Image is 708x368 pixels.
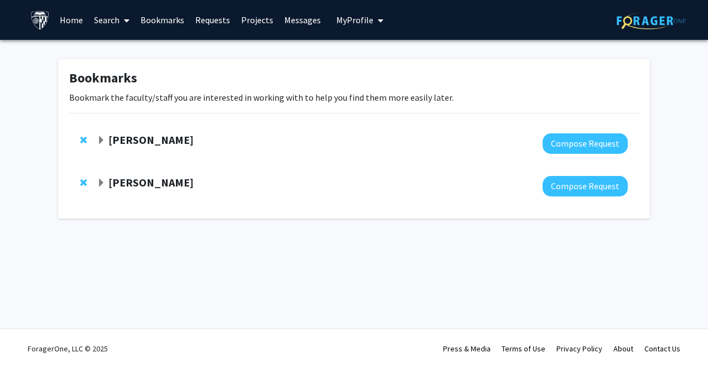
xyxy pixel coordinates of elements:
[543,133,628,154] button: Compose Request to Utthara Nayar
[135,1,190,39] a: Bookmarks
[97,179,106,188] span: Expand Karen Fleming Bookmark
[644,344,680,354] a: Contact Us
[613,344,633,354] a: About
[543,176,628,196] button: Compose Request to Karen Fleming
[69,70,639,86] h1: Bookmarks
[236,1,279,39] a: Projects
[617,12,686,29] img: ForagerOne Logo
[97,136,106,145] span: Expand Utthara Nayar Bookmark
[108,175,194,189] strong: [PERSON_NAME]
[8,318,47,360] iframe: Chat
[190,1,236,39] a: Requests
[30,11,50,30] img: Johns Hopkins University Logo
[502,344,545,354] a: Terms of Use
[28,329,108,368] div: ForagerOne, LLC © 2025
[80,136,87,144] span: Remove Utthara Nayar from bookmarks
[54,1,88,39] a: Home
[88,1,135,39] a: Search
[336,14,373,25] span: My Profile
[279,1,326,39] a: Messages
[443,344,491,354] a: Press & Media
[69,91,639,104] p: Bookmark the faculty/staff you are interested in working with to help you find them more easily l...
[108,133,194,147] strong: [PERSON_NAME]
[80,178,87,187] span: Remove Karen Fleming from bookmarks
[556,344,602,354] a: Privacy Policy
